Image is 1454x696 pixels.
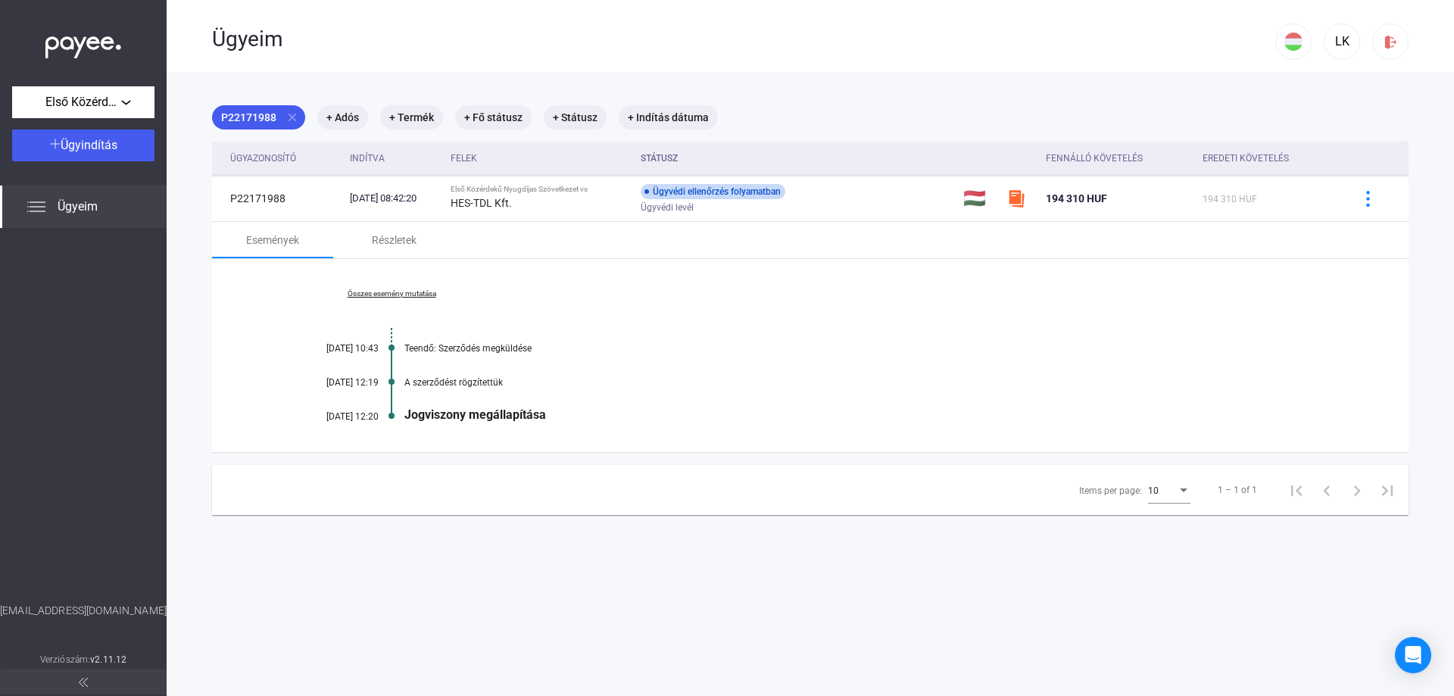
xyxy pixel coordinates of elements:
div: Felek [451,149,629,167]
div: Ügyvédi ellenőrzés folyamatban [641,184,785,199]
img: more-blue [1360,191,1376,207]
strong: v2.11.12 [90,654,126,665]
strong: HES-TDL Kft. [451,197,512,209]
button: Első Közérdekű Nyugdíjas Szövetkezet [12,86,154,118]
div: Indítva [350,149,385,167]
mat-chip: + Fő státusz [455,105,532,130]
div: Események [246,231,299,249]
td: P22171988 [212,176,344,221]
button: Next page [1342,475,1372,505]
span: 10 [1148,485,1159,496]
div: [DATE] 10:43 [288,343,379,354]
img: arrow-double-left-grey.svg [79,678,88,687]
button: Ügyindítás [12,130,154,161]
div: Teendő: Szerződés megküldése [404,343,1333,354]
div: Jogviszony megállapítása [404,407,1333,422]
mat-select: Items per page: [1148,481,1190,499]
button: Previous page [1312,475,1342,505]
img: white-payee-white-dot.svg [45,28,121,59]
span: Ügyeim [58,198,98,216]
img: logout-red [1383,34,1399,50]
div: Fennálló követelés [1046,149,1143,167]
mat-chip: + Termék [380,105,443,130]
div: Open Intercom Messenger [1395,637,1431,673]
div: [DATE] 12:20 [288,411,379,422]
div: Items per page: [1079,482,1142,500]
td: 🇭🇺 [957,176,1002,221]
div: 1 – 1 of 1 [1218,481,1257,499]
div: LK [1329,33,1355,51]
span: 194 310 HUF [1203,194,1257,204]
button: First page [1281,475,1312,505]
div: [DATE] 08:42:20 [350,191,438,206]
mat-chip: + Indítás dátuma [619,105,718,130]
div: Részletek [372,231,417,249]
div: Első Közérdekű Nyugdíjas Szövetkezet vs [451,185,629,194]
div: Fennálló követelés [1046,149,1190,167]
a: Összes esemény mutatása [288,289,495,298]
th: Státusz [635,142,957,176]
mat-chip: + Státusz [544,105,607,130]
mat-chip: P22171988 [212,105,305,130]
img: HU [1284,33,1303,51]
div: Eredeti követelés [1203,149,1333,167]
mat-icon: close [285,111,299,124]
div: Ügyazonosító [230,149,338,167]
span: 194 310 HUF [1046,192,1107,204]
img: list.svg [27,198,45,216]
button: HU [1275,23,1312,60]
div: Eredeti követelés [1203,149,1289,167]
img: plus-white.svg [50,139,61,149]
img: szamlazzhu-mini [1007,189,1025,208]
span: Első Közérdekű Nyugdíjas Szövetkezet [45,93,121,111]
button: LK [1324,23,1360,60]
div: [DATE] 12:19 [288,377,379,388]
button: logout-red [1372,23,1409,60]
button: Last page [1372,475,1403,505]
mat-chip: + Adós [317,105,368,130]
div: Felek [451,149,477,167]
div: Indítva [350,149,438,167]
div: A szerződést rögzítettük [404,377,1333,388]
button: more-blue [1352,183,1384,214]
span: Ügyindítás [61,138,117,152]
span: Ügyvédi levél [641,198,694,217]
div: Ügyazonosító [230,149,296,167]
div: Ügyeim [212,27,1275,52]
